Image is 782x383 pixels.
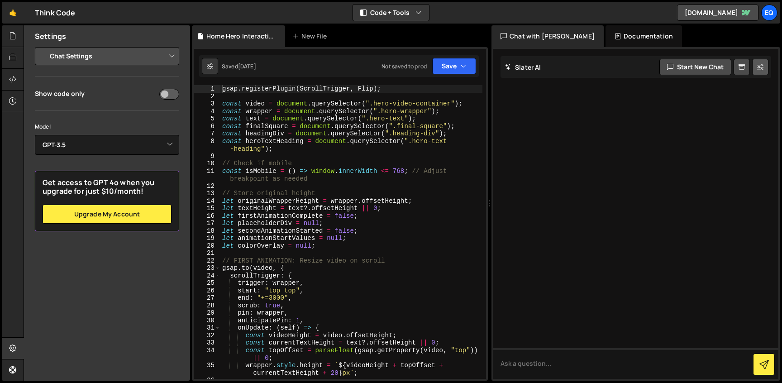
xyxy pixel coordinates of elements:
div: 19 [194,235,220,242]
div: 5 [194,115,220,123]
div: 15 [194,205,220,212]
div: 12 [194,182,220,190]
div: 3 [194,100,220,108]
div: 21 [194,249,220,257]
label: Model [35,122,51,131]
div: Chat with [PERSON_NAME] [491,25,604,47]
div: 4 [194,108,220,115]
div: 14 [194,197,220,205]
div: 7 [194,130,220,138]
div: [DATE] [238,62,256,70]
div: Think Code [35,7,76,18]
h2: Get access to GPT 4o when you upgrade for just $10/month! [43,178,172,196]
div: 17 [194,220,220,227]
div: Not saved to prod [381,62,427,70]
div: 18 [194,227,220,235]
div: 1 [194,85,220,93]
div: 10 [194,160,220,168]
div: 31 [194,324,220,332]
a: [DOMAIN_NAME] [677,5,758,21]
div: 34 [194,347,220,362]
div: 25 [194,279,220,287]
div: 22 [194,257,220,265]
div: 9 [194,153,220,160]
button: Start new chat [659,59,731,75]
div: 24 [194,272,220,280]
div: Home Hero Interaction.js [206,32,274,41]
div: 30 [194,317,220,325]
div: 2 [194,93,220,101]
button: Save [432,58,476,74]
div: 8 [194,138,220,153]
div: 35 [194,362,220,377]
div: 23 [194,264,220,272]
div: 27 [194,294,220,302]
div: Documentation [606,25,682,47]
div: 6 [194,123,220,130]
div: 33 [194,339,220,347]
h2: Slater AI [505,63,541,72]
h2: Settings [35,31,66,41]
a: Eq [761,5,777,21]
div: 26 [194,287,220,295]
div: 32 [194,332,220,340]
div: Show code only [35,89,85,98]
div: 13 [194,190,220,197]
div: Saved [222,62,256,70]
div: 16 [194,212,220,220]
div: New File [292,32,330,41]
a: Upgrade my account [43,205,172,224]
button: Code + Tools [353,5,429,21]
div: 28 [194,302,220,310]
div: 11 [194,168,220,182]
a: 🤙 [2,2,24,24]
div: 29 [194,309,220,317]
div: 20 [194,242,220,250]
